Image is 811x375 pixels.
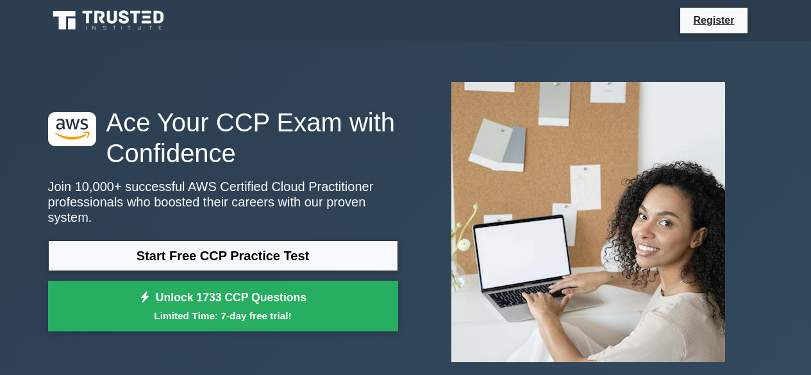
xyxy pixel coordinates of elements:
[48,281,398,332] a: Unlock 1733 CCP QuestionsLimited Time: 7-day free trial!
[48,179,398,225] p: Join 10,000+ successful AWS Certified Cloud Practitioner professionals who boosted their careers ...
[685,12,742,28] a: Register
[48,240,398,271] a: Start Free CCP Practice Test
[64,308,382,323] small: Limited Time: 7-day free trial!
[48,107,398,169] h1: Ace Your CCP Exam with Confidence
